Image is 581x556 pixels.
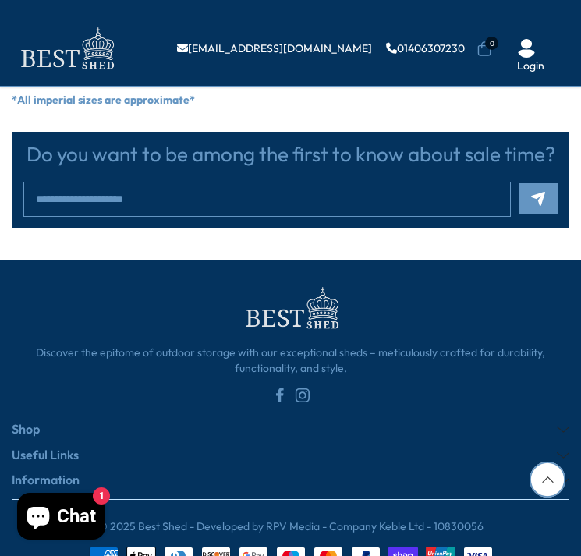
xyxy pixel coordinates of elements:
[23,143,558,166] h3: Do you want to be among the first to know about sale time?
[517,39,536,58] img: User Icon
[12,23,121,74] img: logo
[177,43,372,54] a: [EMAIL_ADDRESS][DOMAIN_NAME]
[98,519,484,535] p: © 2025 Best Shed - Developed by RPV Media - Company Keble Ltd - 10830056
[517,60,544,71] a: Login
[236,283,345,334] img: footer-logo
[12,448,569,462] h5: Useful Links
[485,37,498,50] span: 0
[386,43,465,54] a: 01406307230
[12,473,569,487] h5: Information
[12,493,110,544] inbox-online-store-chat: Shopify online store chat
[12,423,569,437] h5: Shop
[12,345,569,388] p: Discover the epitome of outdoor storage with our exceptional sheds – meticulously crafted for dur...
[476,41,492,57] a: 0
[12,93,195,107] strong: *All imperial sizes are approximate*
[519,183,558,214] button: Subscribe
